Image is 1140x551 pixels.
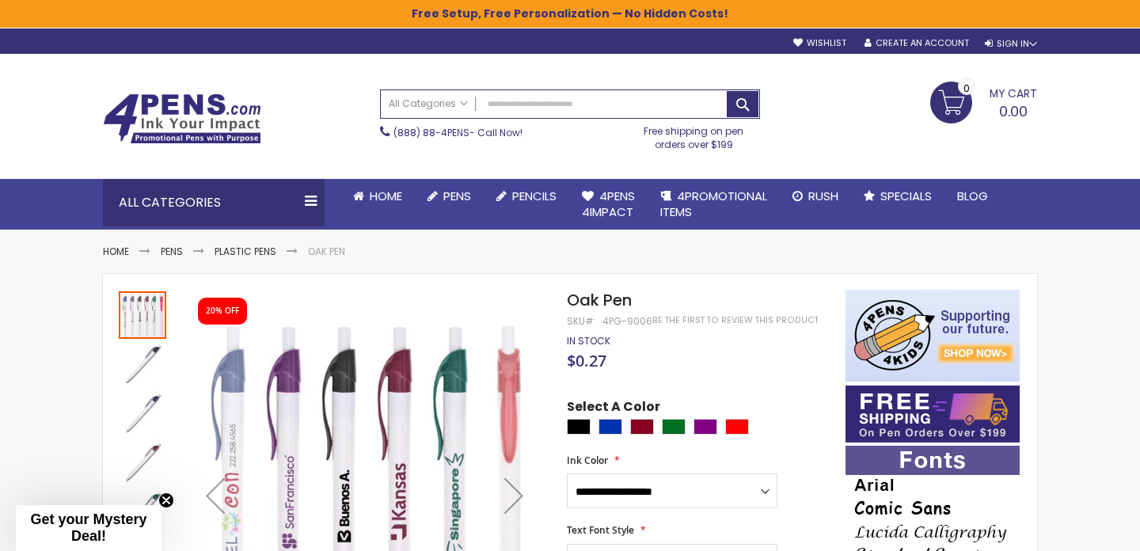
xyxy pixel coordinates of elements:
[103,179,325,226] div: All Categories
[567,314,596,328] strong: SKU
[119,439,166,486] img: Oak Pen
[512,188,557,204] span: Pencils
[340,179,415,214] a: Home
[16,505,161,551] div: Get your Mystery Deal!Close teaser
[119,488,166,535] img: Oak Pen
[880,188,932,204] span: Specials
[30,511,146,544] span: Get your Mystery Deal!
[957,188,988,204] span: Blog
[119,389,166,437] img: Oak Pen
[999,101,1028,121] span: 0.00
[985,38,1037,50] div: Sign In
[725,419,749,435] div: Red
[845,290,1020,382] img: 4pens 4 kids
[851,179,944,214] a: Specials
[944,179,1001,214] a: Blog
[567,398,660,420] span: Select A Color
[389,97,468,110] span: All Categories
[567,334,610,348] span: In stock
[567,350,606,371] span: $0.27
[308,245,345,258] li: Oak Pen
[119,486,168,535] div: Oak Pen
[662,419,686,435] div: Green
[630,419,654,435] div: Burgundy
[693,419,717,435] div: Purple
[780,179,851,214] a: Rush
[602,315,652,328] div: 4PG-9006
[381,90,476,116] a: All Categories
[648,179,780,230] a: 4PROMOTIONALITEMS
[864,37,969,49] a: Create an Account
[119,437,168,486] div: Oak Pen
[215,245,276,258] a: Plastic Pens
[158,492,174,508] button: Close teaser
[393,126,469,139] a: (888) 88-4PENS
[793,37,846,49] a: Wishlist
[103,93,261,144] img: 4Pens Custom Pens and Promotional Products
[567,289,632,311] span: Oak Pen
[808,188,838,204] span: Rush
[103,245,129,258] a: Home
[393,126,522,139] span: - Call Now!
[567,523,634,537] span: Text Font Style
[415,179,484,214] a: Pens
[119,290,168,339] div: Oak Pen
[119,388,168,437] div: Oak Pen
[567,335,610,348] div: Availability
[582,188,635,220] span: 4Pens 4impact
[206,306,239,317] div: 20% OFF
[119,339,168,388] div: Oak Pen
[652,314,819,326] a: Be the first to review this product
[845,386,1020,443] img: Free shipping on orders over $199
[598,419,622,435] div: Blue
[963,81,970,96] span: 0
[567,454,608,467] span: Ink Color
[161,245,183,258] a: Pens
[930,82,1037,121] a: 0.00 0
[443,188,471,204] span: Pens
[484,179,569,214] a: Pencils
[370,188,402,204] span: Home
[628,119,761,150] div: Free shipping on pen orders over $199
[119,340,166,388] img: Oak Pen
[569,179,648,230] a: 4Pens4impact
[660,188,767,220] span: 4PROMOTIONAL ITEMS
[567,419,591,435] div: Black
